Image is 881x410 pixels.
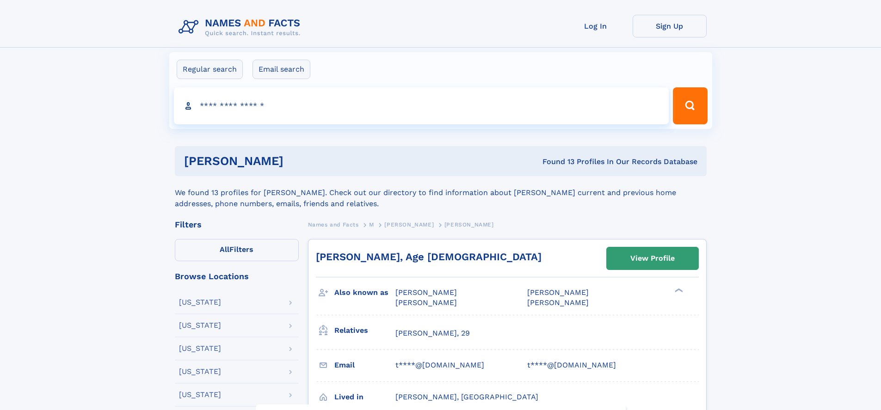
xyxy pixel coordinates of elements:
[334,285,395,300] h3: Also known as
[630,248,675,269] div: View Profile
[395,328,470,338] a: [PERSON_NAME], 29
[384,219,434,230] a: [PERSON_NAME]
[369,219,374,230] a: M
[177,60,243,79] label: Regular search
[444,221,494,228] span: [PERSON_NAME]
[395,392,538,401] span: [PERSON_NAME], [GEOGRAPHIC_DATA]
[174,87,669,124] input: search input
[184,155,413,167] h1: [PERSON_NAME]
[179,299,221,306] div: [US_STATE]
[633,15,707,37] a: Sign Up
[334,357,395,373] h3: Email
[673,87,707,124] button: Search Button
[369,221,374,228] span: M
[175,15,308,40] img: Logo Names and Facts
[179,391,221,398] div: [US_STATE]
[395,298,457,307] span: [PERSON_NAME]
[179,368,221,375] div: [US_STATE]
[175,176,707,209] div: We found 13 profiles for [PERSON_NAME]. Check out our directory to find information about [PERSON...
[220,245,229,254] span: All
[175,220,299,229] div: Filters
[175,239,299,261] label: Filters
[607,247,698,269] a: View Profile
[175,272,299,281] div: Browse Locations
[334,323,395,338] h3: Relatives
[559,15,633,37] a: Log In
[527,288,589,297] span: [PERSON_NAME]
[413,157,697,167] div: Found 13 Profiles In Our Records Database
[672,288,684,294] div: ❯
[334,389,395,405] h3: Lived in
[395,288,457,297] span: [PERSON_NAME]
[179,345,221,352] div: [US_STATE]
[384,221,434,228] span: [PERSON_NAME]
[179,322,221,329] div: [US_STATE]
[316,251,542,263] a: [PERSON_NAME], Age [DEMOGRAPHIC_DATA]
[527,298,589,307] span: [PERSON_NAME]
[253,60,310,79] label: Email search
[308,219,359,230] a: Names and Facts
